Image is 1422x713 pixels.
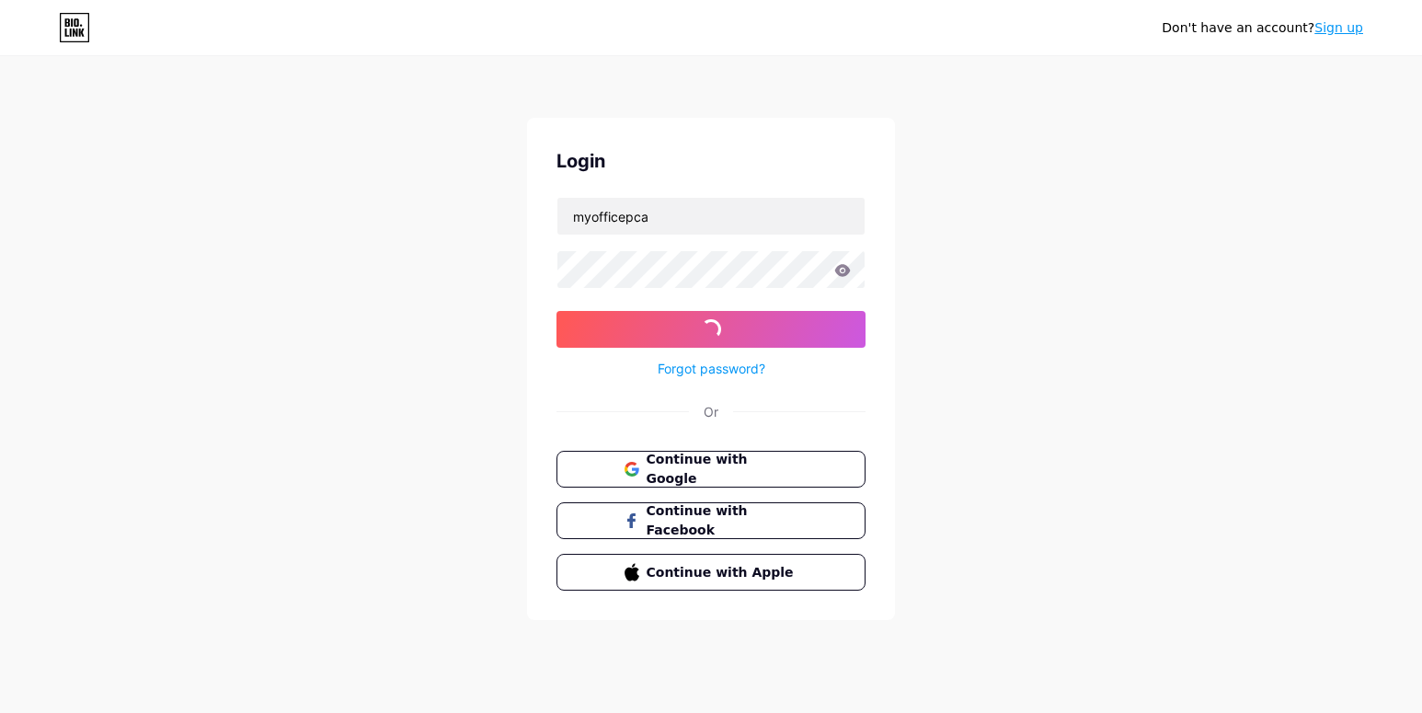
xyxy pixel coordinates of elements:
[556,554,866,591] button: Continue with Apple
[658,359,765,378] a: Forgot password?
[1162,18,1363,38] div: Don't have an account?
[647,563,798,582] span: Continue with Apple
[556,502,866,539] button: Continue with Facebook
[647,501,798,540] span: Continue with Facebook
[557,198,865,235] input: Username
[647,450,798,489] span: Continue with Google
[556,451,866,488] button: Continue with Google
[704,402,718,421] div: Or
[1314,20,1363,35] a: Sign up
[556,147,866,175] div: Login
